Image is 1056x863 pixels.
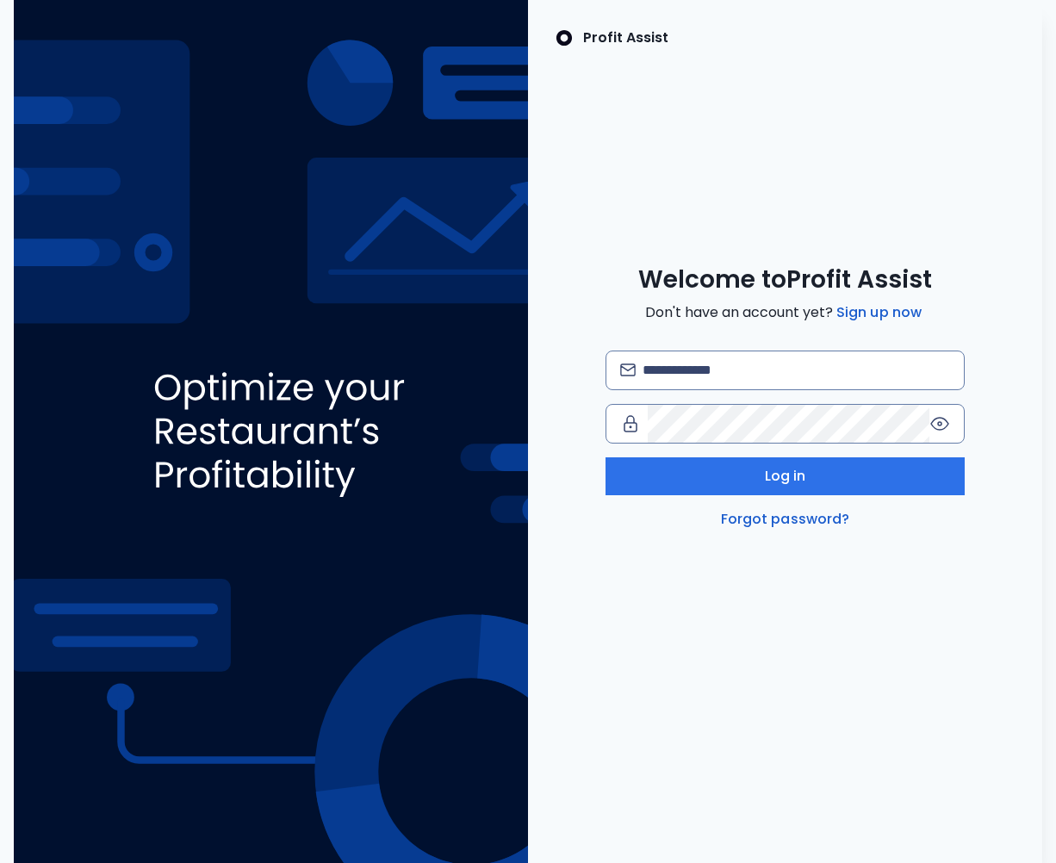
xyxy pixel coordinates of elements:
a: Sign up now [833,302,925,323]
span: Log in [765,466,806,487]
button: Log in [606,457,966,495]
img: SpotOn Logo [556,28,573,48]
p: Profit Assist [583,28,668,48]
span: Don't have an account yet? [645,302,925,323]
a: Forgot password? [717,509,854,530]
img: email [620,363,637,376]
span: Welcome to Profit Assist [638,264,932,295]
